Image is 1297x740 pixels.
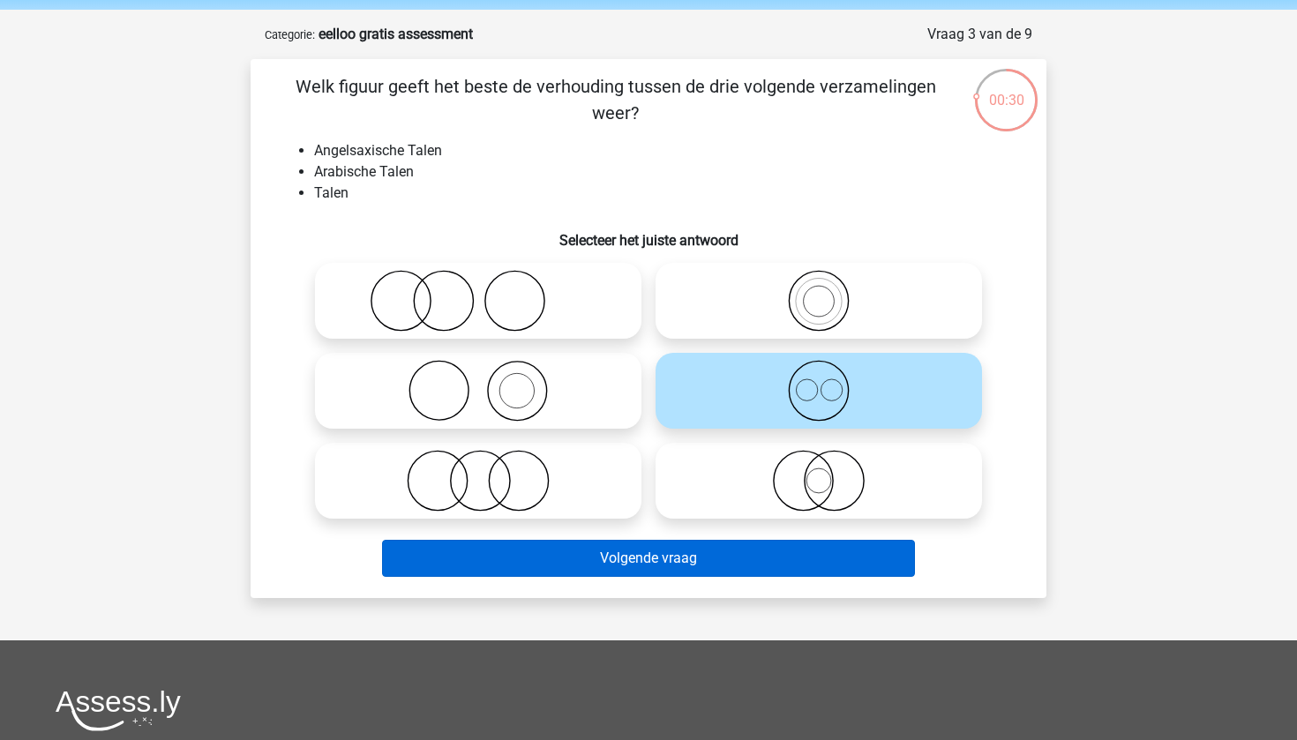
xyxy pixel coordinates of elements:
[973,67,1039,111] div: 00:30
[314,140,1018,161] li: Angelsaxische Talen
[319,26,473,42] strong: eelloo gratis assessment
[56,690,181,731] img: Assessly logo
[314,161,1018,183] li: Arabische Talen
[314,183,1018,204] li: Talen
[265,28,315,41] small: Categorie:
[382,540,916,577] button: Volgende vraag
[927,24,1032,45] div: Vraag 3 van de 9
[279,218,1018,249] h6: Selecteer het juiste antwoord
[279,73,952,126] p: Welk figuur geeft het beste de verhouding tussen de drie volgende verzamelingen weer?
